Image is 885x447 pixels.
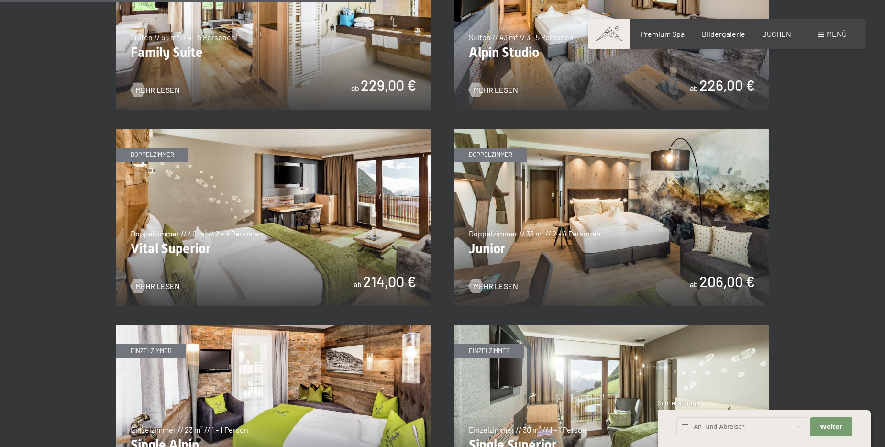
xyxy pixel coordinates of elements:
a: Mehr Lesen [469,281,518,291]
button: Weiter [810,417,852,437]
span: Mehr Lesen [474,85,518,95]
a: Vital Superior [116,129,431,135]
span: Mehr Lesen [135,85,180,95]
img: Junior [454,129,769,306]
img: Vital Superior [116,129,431,306]
span: Weiter [820,423,842,431]
a: Single Superior [454,325,769,331]
a: Mehr Lesen [131,85,180,95]
a: Bildergalerie [702,29,745,38]
a: BUCHEN [762,29,791,38]
span: Mehr Lesen [135,281,180,291]
span: Menü [827,29,847,38]
a: Premium Spa [641,29,685,38]
span: Schnellanfrage [658,399,699,407]
a: Mehr Lesen [469,85,518,95]
a: Junior [454,129,769,135]
a: Mehr Lesen [131,281,180,291]
a: Single Alpin [116,325,431,331]
span: Mehr Lesen [474,281,518,291]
